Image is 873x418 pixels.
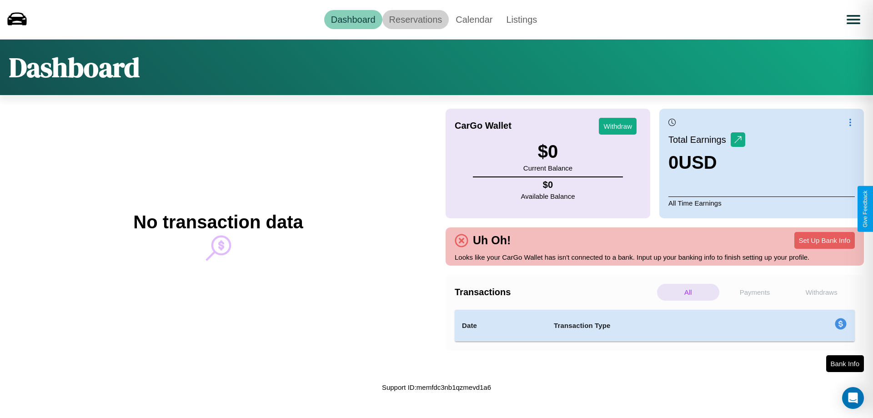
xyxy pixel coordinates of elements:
[841,7,866,32] button: Open menu
[455,251,855,263] p: Looks like your CarGo Wallet has isn't connected to a bank. Input up your banking info to finish ...
[133,212,303,232] h2: No transaction data
[523,141,572,162] h3: $ 0
[521,180,575,190] h4: $ 0
[794,232,855,249] button: Set Up Bank Info
[842,387,864,409] div: Open Intercom Messenger
[324,10,382,29] a: Dashboard
[9,49,140,86] h1: Dashboard
[724,284,786,301] p: Payments
[668,196,855,209] p: All Time Earnings
[826,355,864,372] button: Bank Info
[382,10,449,29] a: Reservations
[599,118,637,135] button: Withdraw
[790,284,853,301] p: Withdraws
[455,121,512,131] h4: CarGo Wallet
[499,10,544,29] a: Listings
[862,191,868,227] div: Give Feedback
[455,310,855,342] table: simple table
[668,152,745,173] h3: 0 USD
[382,381,491,393] p: Support ID: memfdc3nb1qzmevd1a6
[462,320,539,331] h4: Date
[468,234,515,247] h4: Uh Oh!
[554,320,760,331] h4: Transaction Type
[523,162,572,174] p: Current Balance
[521,190,575,202] p: Available Balance
[455,287,655,297] h4: Transactions
[668,131,731,148] p: Total Earnings
[657,284,719,301] p: All
[449,10,499,29] a: Calendar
